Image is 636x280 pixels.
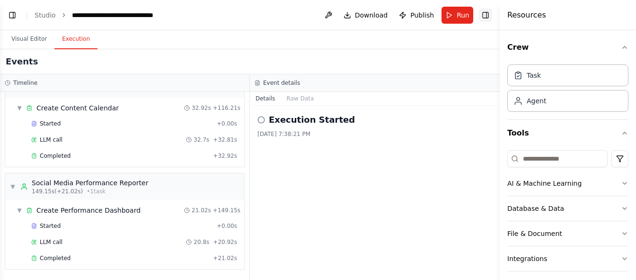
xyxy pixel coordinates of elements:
[395,7,438,24] button: Publish
[217,222,237,230] span: + 0.00s
[213,238,237,246] span: + 20.92s
[213,254,237,262] span: + 21.02s
[507,196,628,221] button: Database & Data
[54,29,97,49] button: Execution
[281,92,320,105] button: Raw Data
[217,120,237,127] span: + 0.00s
[32,178,148,188] div: Social Media Performance Reporter
[340,7,392,24] button: Download
[35,10,178,20] nav: breadcrumb
[507,229,562,238] div: File & Document
[507,120,628,146] button: Tools
[40,152,71,160] span: Completed
[355,10,388,20] span: Download
[507,246,628,271] button: Integrations
[194,238,209,246] span: 20.8s
[192,207,211,214] span: 21.02s
[6,55,38,68] h2: Events
[213,104,240,112] span: + 116.21s
[17,207,22,214] span: ▼
[507,254,547,263] div: Integrations
[507,9,546,21] h4: Resources
[479,9,492,22] button: Hide right sidebar
[269,113,355,126] h2: Execution Started
[507,221,628,246] button: File & Document
[527,71,541,80] div: Task
[87,188,106,195] span: • 1 task
[40,136,62,144] span: LLM call
[40,222,61,230] span: Started
[36,103,119,113] span: Create Content Calendar
[36,206,141,215] span: Create Performance Dashboard
[32,188,83,195] span: 149.15s (+21.02s)
[40,254,71,262] span: Completed
[40,120,61,127] span: Started
[507,171,628,196] button: AI & Machine Learning
[257,130,492,138] div: [DATE] 7:38:21 PM
[507,179,582,188] div: AI & Machine Learning
[6,9,19,22] button: Show left sidebar
[410,10,434,20] span: Publish
[35,11,56,19] a: Studio
[442,7,473,24] button: Run
[527,96,546,106] div: Agent
[13,79,37,87] h3: Timeline
[263,79,300,87] h3: Event details
[192,104,211,112] span: 32.92s
[40,238,62,246] span: LLM call
[507,34,628,61] button: Crew
[10,183,16,190] span: ▼
[507,61,628,119] div: Crew
[457,10,469,20] span: Run
[213,136,237,144] span: + 32.81s
[213,152,237,160] span: + 32.92s
[507,204,564,213] div: Database & Data
[17,104,22,112] span: ▼
[4,29,54,49] button: Visual Editor
[194,136,209,144] span: 32.7s
[250,92,281,105] button: Details
[213,207,240,214] span: + 149.15s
